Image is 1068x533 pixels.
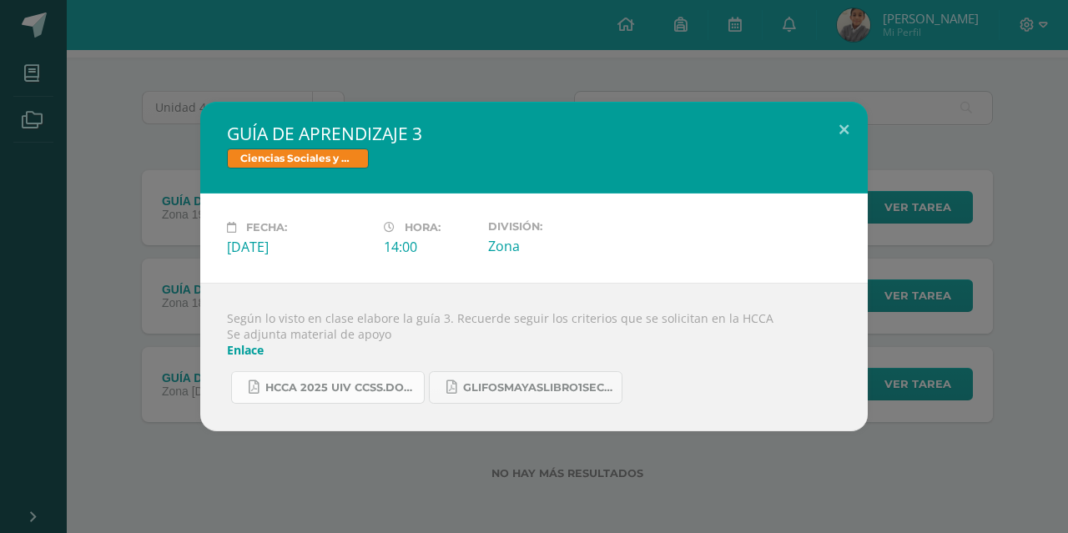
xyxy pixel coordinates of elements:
[231,371,425,404] a: HCCA 2025 UIV CCSS.docx.pdf
[200,283,868,431] div: Según lo visto en clase elabore la guía 3. Recuerde seguir los criterios que se solicitan en la H...
[227,122,841,145] h2: GUÍA DE APRENDIZAJE 3
[463,381,613,395] span: GlifosMayasLibro1Sect1.pdf
[227,148,369,168] span: Ciencias Sociales y Formación Ciudadana e Interculturalidad
[384,238,475,256] div: 14:00
[820,102,868,158] button: Close (Esc)
[246,221,287,234] span: Fecha:
[227,342,264,358] a: Enlace
[265,381,416,395] span: HCCA 2025 UIV CCSS.docx.pdf
[488,220,632,233] label: División:
[227,238,370,256] div: [DATE]
[429,371,622,404] a: GlifosMayasLibro1Sect1.pdf
[488,237,632,255] div: Zona
[405,221,441,234] span: Hora:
